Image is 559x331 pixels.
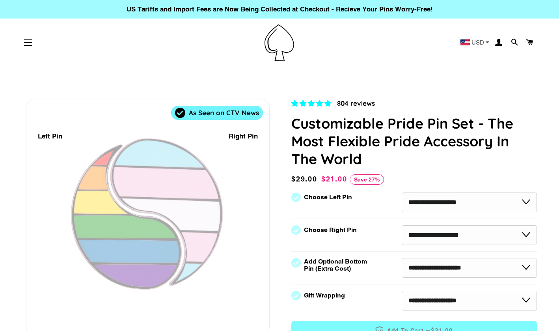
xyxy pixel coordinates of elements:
[304,292,345,299] label: Gift Wrapping
[291,114,537,168] h1: Customizable Pride Pin Set - The Most Flexible Pride Accessory In The World
[291,99,333,107] span: 4.83 stars
[304,226,357,234] label: Choose Right Pin
[321,175,347,183] span: $21.00
[471,39,484,45] span: USD
[350,174,384,185] span: Save 27%
[265,24,294,61] img: Pin-Ace
[304,194,352,201] label: Choose Left Pin
[304,258,370,272] label: Add Optional Bottom Pin (Extra Cost)
[337,99,375,107] span: 804 reviews
[291,174,319,185] span: $29.00
[229,131,258,142] div: Right Pin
